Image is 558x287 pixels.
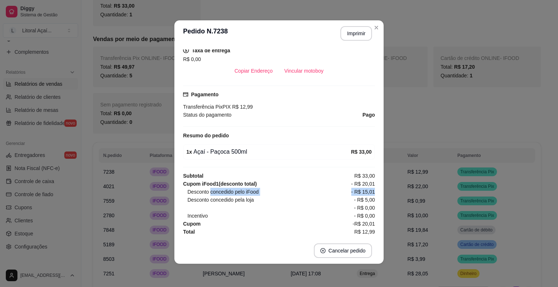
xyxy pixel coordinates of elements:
[314,243,372,258] button: close-circleCancelar pedido
[229,64,279,78] button: Copiar Endereço
[186,149,192,155] strong: 1 x
[187,188,259,196] span: Desconto concedido pelo iFood
[351,188,375,196] span: - R$ 15,01
[183,181,257,187] strong: Cupom iFood 1 (desconto total)
[183,56,201,62] span: R$ 0,00
[183,104,231,110] span: Transferência Pix PIX
[354,204,375,212] span: - R$ 0,00
[183,47,189,53] span: dollar
[354,228,375,236] span: R$ 12,99
[191,92,218,97] strong: Pagamento
[183,111,231,119] span: Status do pagamento
[363,112,375,118] strong: Pago
[354,196,375,204] span: - R$ 5,00
[351,180,375,188] span: - R$ 20,01
[371,22,382,33] button: Close
[340,26,372,41] button: Imprimir
[183,173,203,179] strong: Subtotal
[351,149,372,155] strong: R$ 33,00
[183,133,229,138] strong: Resumo do pedido
[231,104,253,110] span: R$ 12,99
[186,147,351,156] div: Açaí - Paçoca 500ml
[353,220,375,228] span: -R$ 20,01
[354,212,375,220] span: - R$ 0,00
[192,48,230,53] strong: Taxa de entrega
[183,26,228,41] h3: Pedido N. 7238
[183,92,188,97] span: credit-card
[187,212,208,220] span: Incentivo
[187,196,254,204] span: Desconto concedido pela loja
[354,172,375,180] span: R$ 33,00
[320,248,325,253] span: close-circle
[183,229,195,235] strong: Total
[183,221,201,227] strong: Cupom
[279,64,329,78] button: Vincular motoboy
